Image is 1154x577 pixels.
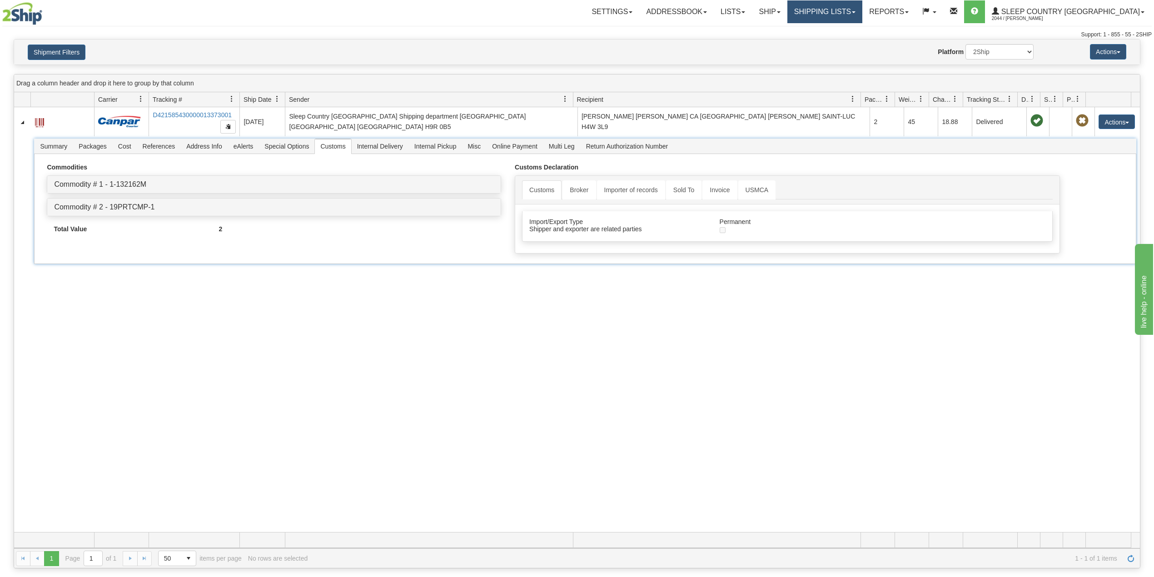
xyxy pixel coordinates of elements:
[153,95,182,104] span: Tracking #
[65,551,117,566] span: Page of 1
[666,180,701,199] a: Sold To
[113,139,137,154] span: Cost
[98,116,141,127] img: 14 - Canpar
[913,91,929,107] a: Weight filter column settings
[714,0,752,23] a: Lists
[54,225,87,233] strong: Total Value
[787,0,862,23] a: Shipping lists
[133,91,149,107] a: Carrier filter column settings
[522,225,713,233] div: Shipper and exporter are related parties
[2,2,42,25] img: logo2044.jpg
[845,91,861,107] a: Recipient filter column settings
[248,555,308,562] div: No rows are selected
[702,180,737,199] a: Invoice
[487,139,543,154] span: Online Payment
[289,95,309,104] span: Sender
[577,107,870,136] td: [PERSON_NAME] [PERSON_NAME] CA [GEOGRAPHIC_DATA] [PERSON_NAME] SAINT-LUC H4W 3L9
[219,225,223,233] strong: 2
[557,91,573,107] a: Sender filter column settings
[972,107,1026,136] td: Delivered
[1025,91,1040,107] a: Delivery Status filter column settings
[54,180,146,188] a: Commodity # 1 - 1-132162M
[577,95,603,104] span: Recipient
[562,180,596,199] a: Broker
[181,551,196,566] span: select
[1021,95,1029,104] span: Delivery Status
[522,218,713,225] div: Import/Export Type
[1070,91,1085,107] a: Pickup Status filter column settings
[239,107,285,136] td: [DATE]
[639,0,714,23] a: Addressbook
[581,139,674,154] span: Return Authorization Number
[315,139,351,154] span: Customs
[54,203,154,211] a: Commodity # 2 - 19PRTCMP-1
[1002,91,1017,107] a: Tracking Status filter column settings
[904,107,938,136] td: 45
[1047,91,1063,107] a: Shipment Issues filter column settings
[84,551,102,566] input: Page 1
[14,75,1140,92] div: grid grouping header
[1067,95,1074,104] span: Pickup Status
[1030,114,1043,127] span: On time
[522,180,562,199] a: Customs
[992,14,1060,23] span: 2044 / [PERSON_NAME]
[98,95,118,104] span: Carrier
[1133,242,1153,335] iframe: chat widget
[585,0,639,23] a: Settings
[153,111,232,119] a: D421585430000013373001
[244,95,271,104] span: Ship Date
[865,95,884,104] span: Packages
[158,551,196,566] span: Page sizes drop down
[938,107,972,136] td: 18.88
[220,120,236,134] button: Copy to clipboard
[1076,114,1089,127] span: Pickup Not Assigned
[224,91,239,107] a: Tracking # filter column settings
[515,164,578,171] strong: Customs Declaration
[7,5,84,16] div: live help - online
[2,31,1152,39] div: Support: 1 - 855 - 55 - 2SHIP
[164,554,176,563] span: 50
[137,139,181,154] span: References
[933,95,952,104] span: Charge
[752,0,787,23] a: Ship
[1090,44,1126,60] button: Actions
[713,218,947,225] div: Permanent
[862,0,915,23] a: Reports
[285,107,577,136] td: Sleep Country [GEOGRAPHIC_DATA] Shipping department [GEOGRAPHIC_DATA] [GEOGRAPHIC_DATA] [GEOGRAPH...
[1044,95,1052,104] span: Shipment Issues
[947,91,963,107] a: Charge filter column settings
[870,107,904,136] td: 2
[597,180,665,199] a: Importer of records
[1124,551,1138,566] a: Refresh
[879,91,895,107] a: Packages filter column settings
[352,139,408,154] span: Internal Delivery
[35,114,44,129] a: Label
[158,551,242,566] span: items per page
[1099,114,1135,129] button: Actions
[269,91,285,107] a: Ship Date filter column settings
[938,47,964,56] label: Platform
[738,180,776,199] a: USMCA
[259,139,314,154] span: Special Options
[999,8,1140,15] span: Sleep Country [GEOGRAPHIC_DATA]
[543,139,580,154] span: Multi Leg
[73,139,112,154] span: Packages
[28,45,85,60] button: Shipment Filters
[314,555,1117,562] span: 1 - 1 of 1 items
[18,118,27,127] a: Collapse
[181,139,228,154] span: Address Info
[409,139,462,154] span: Internal Pickup
[228,139,259,154] span: eAlerts
[985,0,1151,23] a: Sleep Country [GEOGRAPHIC_DATA] 2044 / [PERSON_NAME]
[47,164,87,171] strong: Commodities
[899,95,918,104] span: Weight
[462,139,486,154] span: Misc
[967,95,1006,104] span: Tracking Status
[35,139,73,154] span: Summary
[44,551,59,566] span: Page 1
